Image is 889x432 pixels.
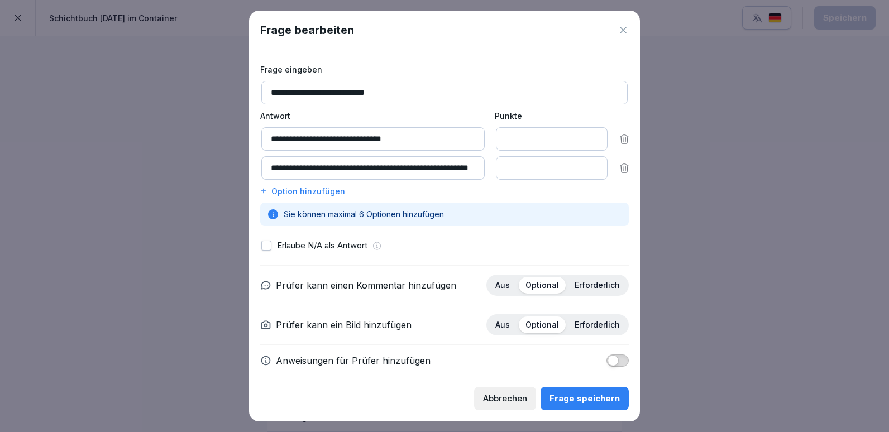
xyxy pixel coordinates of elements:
[474,387,536,410] button: Abbrechen
[541,387,629,410] button: Frage speichern
[483,392,527,405] div: Abbrechen
[575,280,620,290] p: Erforderlich
[276,318,412,332] p: Prüfer kann ein Bild hinzufügen
[260,64,629,75] label: Frage eingeben
[260,22,354,39] h1: Frage bearbeiten
[260,185,629,197] div: Option hinzufügen
[276,354,431,367] p: Anweisungen für Prüfer hinzufügen
[495,110,606,122] p: Punkte
[276,279,456,292] p: Prüfer kann einen Kommentar hinzufügen
[277,239,367,252] p: Erlaube N/A als Antwort
[495,280,510,290] p: Aus
[495,320,510,330] p: Aus
[525,280,559,290] p: Optional
[525,320,559,330] p: Optional
[549,392,620,405] div: Frage speichern
[575,320,620,330] p: Erforderlich
[260,110,484,122] p: Antwort
[260,203,629,226] div: Sie können maximal 6 Optionen hinzufügen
